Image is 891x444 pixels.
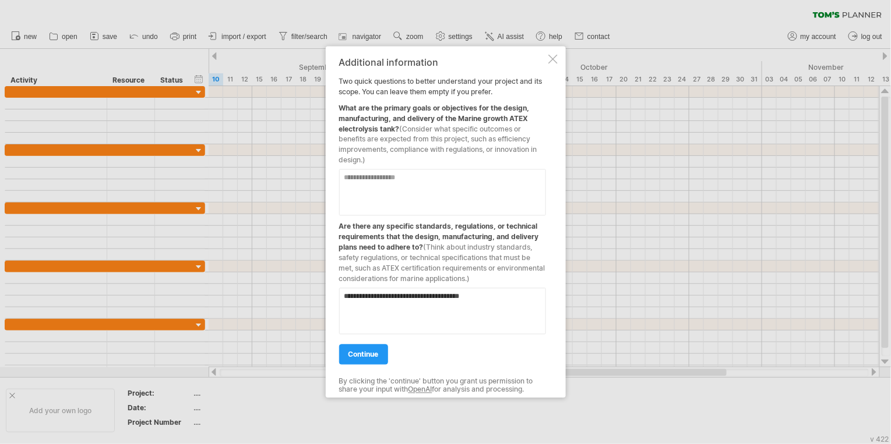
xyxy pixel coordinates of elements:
[339,124,537,164] span: (Consider what specific outcomes or benefits are expected from this project, such as efficiency i...
[348,350,379,358] span: continue
[339,377,546,394] div: By clicking the 'continue' button you grant us permission to share your input with for analysis a...
[339,344,388,364] a: continue
[339,215,546,284] div: Are there any specific standards, regulations, or technical requirements that the design, manufac...
[339,56,546,388] div: Two quick questions to better understand your project and its scope. You can leave them empty if ...
[339,56,546,67] div: Additional information
[339,97,546,165] div: What are the primary goals or objectives for the design, manufacturing, and delivery of the Marin...
[408,385,432,394] a: OpenAI
[339,243,545,283] span: (Think about industry standards, safety regulations, or technical specifications that must be met...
